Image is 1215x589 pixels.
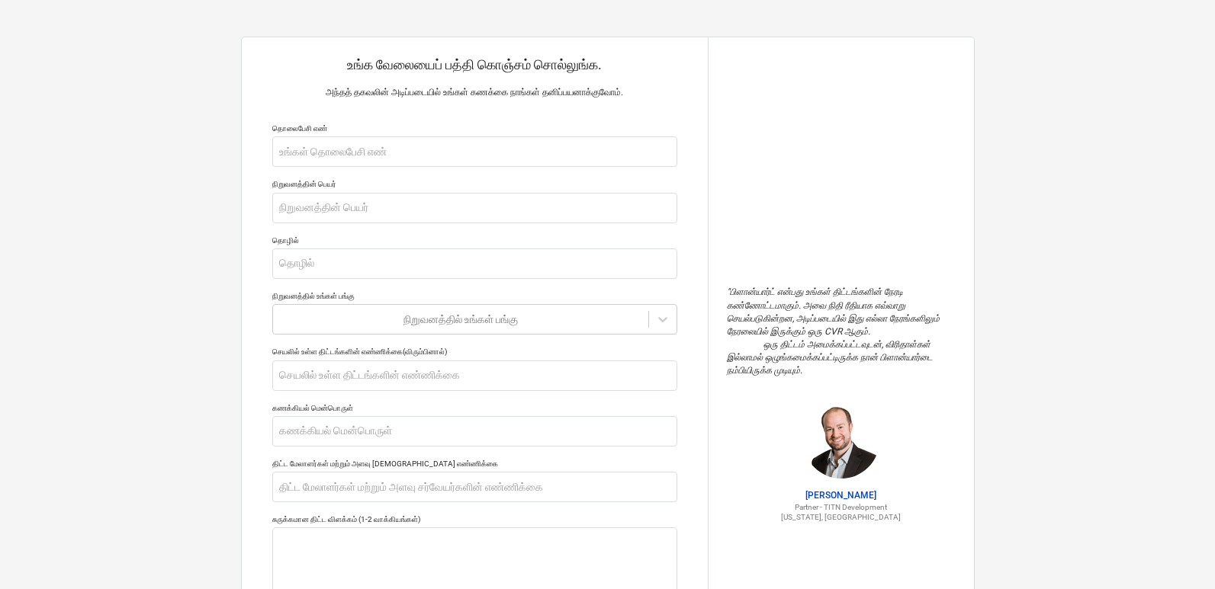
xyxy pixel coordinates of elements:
[272,404,353,412] font: கணக்கியல் மென்பொருள்
[727,286,942,336] font: பிளான்யார்ட் என்பது உங்கள் திட்டங்களின் நேரடி கண்ணோட்டமாகும். அவை நிதி ரீதியாக எவ்வாறு செயல்படுகி...
[272,360,677,391] input: செயலில் உள்ள திட்டங்களின் எண்ணிக்கை
[727,489,956,502] p: [PERSON_NAME]
[727,286,730,297] font: "
[403,347,447,356] font: (விரும்பினால்)
[272,136,677,167] input: உங்கள் தொலைபேசி எண்
[727,512,956,522] p: [US_STATE], [GEOGRAPHIC_DATA]
[347,56,602,72] font: உங்க வேலையைப் பத்தி கொஞ்சம் சொல்லுங்க.
[272,459,498,468] font: திட்ட மேலாளர்கள் மற்றும் அளவு [DEMOGRAPHIC_DATA] எண்ணிக்கை
[272,248,677,279] input: தொழில்
[272,515,420,523] font: சுருக்கமான திட்ட விளக்கம் (1-2 வாக்கியங்கள்)
[272,472,677,502] input: திட்ட மேலாளர்கள் மற்றும் அளவு சர்வேயர்களின் எண்ணிக்கை
[727,339,935,376] font: ஒரு திட்டம் அமைக்கப்பட்டவுடன், விரிதாள்கள் இல்லாமல் ஒழுங்கமைக்கப்பட்டிருக்க நான் பிளான்யார்டை நம்...
[272,292,355,300] font: நிறுவனத்தில் உங்கள் பங்கு
[803,402,879,479] img: Jordan Cohen
[1139,516,1215,589] iframe: Chat Widget
[272,180,336,188] font: நிறுவனத்தின் பெயர்
[272,347,403,356] font: செயலில் உள்ள திட்டங்களின் எண்ணிக்கை
[326,87,623,98] font: அந்தத் தகவலின் அடிப்படையில் உங்கள் கணக்கை நாங்கள் தனிப்பயனாக்குவோம்.
[272,124,327,133] font: தொலைபேசி எண்
[272,236,299,245] font: தொழில்
[272,416,677,447] input: கணக்கியல் மென்பொருள்
[727,502,956,512] p: Partner - TITN Development
[800,365,802,376] font: .
[272,193,677,223] input: நிறுவனத்தின் பெயர்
